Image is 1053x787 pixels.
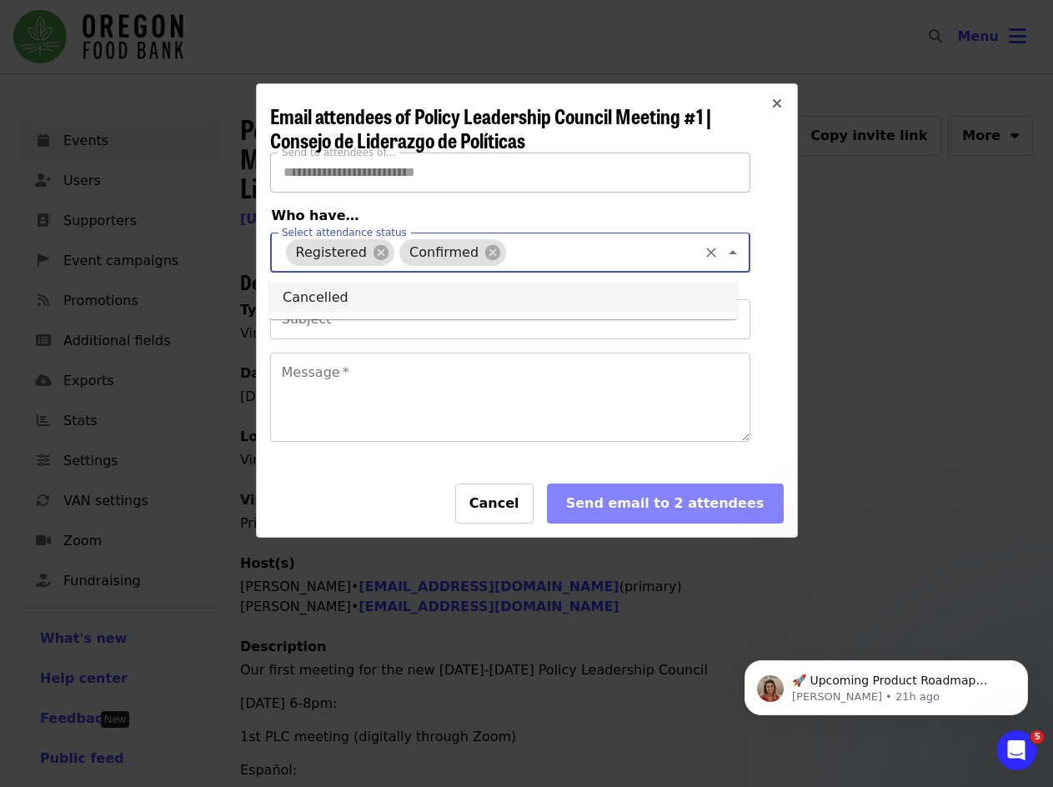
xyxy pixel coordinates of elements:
div: Confirmed [399,239,506,266]
div: Send email to 2 attendees [561,494,770,514]
span: Registered [286,244,378,260]
div: Registered [286,239,395,266]
span: Email attendees of Policy Leadership Council Meeting #1 | Consejo de Liderazgo de Políticas [270,101,711,154]
input: Send to attendees of... [270,153,750,193]
button: Cancel [455,484,534,524]
label: Send to attendees of... [282,148,395,158]
label: Select attendance status [282,228,407,238]
iframe: Intercom live chat [996,730,1036,770]
i: times icon [772,96,782,112]
button: Close [757,84,797,124]
span: 5 [1030,730,1044,744]
button: Close [721,241,745,264]
button: Clear [699,241,723,264]
iframe: Intercom notifications message [720,625,1053,742]
span: Confirmed [399,244,489,260]
button: Send email to 2 attendees [547,484,784,524]
li: Cancelled [269,283,737,313]
textarea: Message [271,353,750,441]
span: Who have… [272,208,359,223]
